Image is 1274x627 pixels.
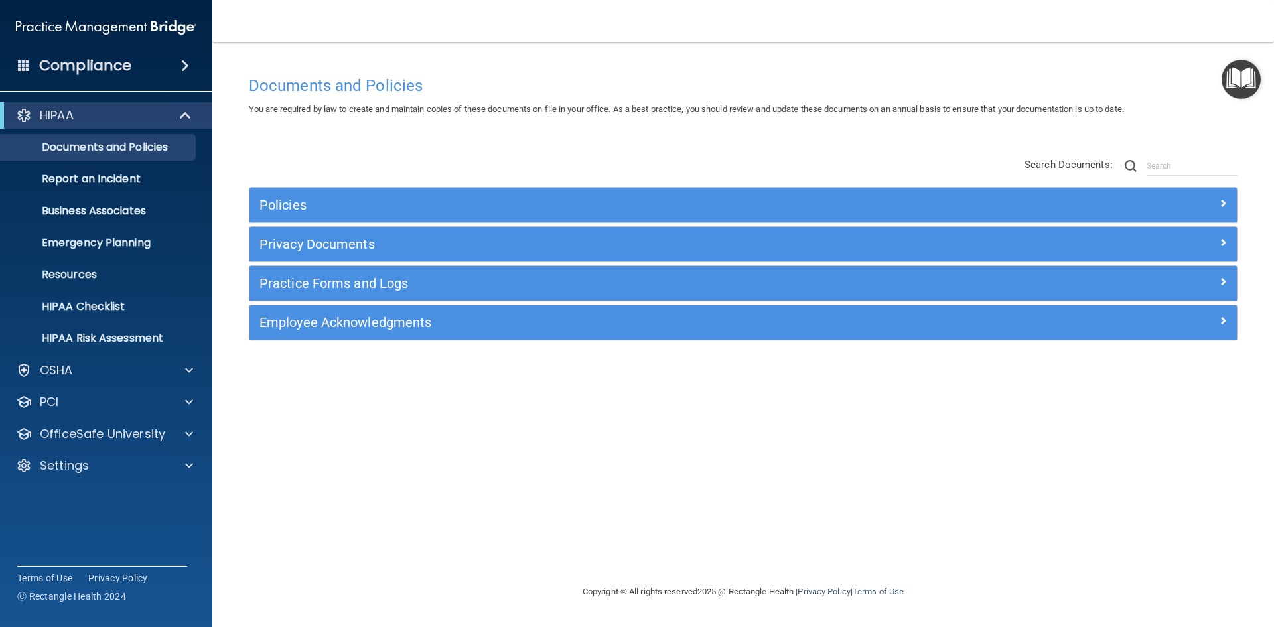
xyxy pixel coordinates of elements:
a: Terms of Use [17,571,72,585]
h5: Practice Forms and Logs [259,276,980,291]
p: Emergency Planning [9,236,190,249]
span: Search Documents: [1025,159,1113,171]
p: PCI [40,394,58,410]
p: OSHA [40,362,73,378]
a: Privacy Documents [259,234,1227,255]
a: PCI [16,394,193,410]
button: Open Resource Center [1222,60,1261,99]
a: OSHA [16,362,193,378]
img: PMB logo [16,14,196,40]
p: HIPAA Risk Assessment [9,332,190,345]
span: You are required by law to create and maintain copies of these documents on file in your office. ... [249,104,1124,114]
a: Employee Acknowledgments [259,312,1227,333]
p: HIPAA [40,107,74,123]
a: Settings [16,458,193,474]
p: Resources [9,268,190,281]
a: Privacy Policy [798,587,850,596]
a: Terms of Use [853,587,904,596]
h5: Policies [259,198,980,212]
h5: Privacy Documents [259,237,980,251]
h4: Documents and Policies [249,77,1238,94]
input: Search [1147,156,1238,176]
a: Policies [259,194,1227,216]
img: ic-search.3b580494.png [1125,160,1137,172]
h4: Compliance [39,56,131,75]
a: Practice Forms and Logs [259,273,1227,294]
span: Ⓒ Rectangle Health 2024 [17,590,126,603]
p: Documents and Policies [9,141,190,154]
h5: Employee Acknowledgments [259,315,980,330]
a: HIPAA [16,107,192,123]
div: Copyright © All rights reserved 2025 @ Rectangle Health | | [501,571,985,613]
a: Privacy Policy [88,571,148,585]
p: OfficeSafe University [40,426,165,442]
p: Business Associates [9,204,190,218]
p: Settings [40,458,89,474]
p: HIPAA Checklist [9,300,190,313]
a: OfficeSafe University [16,426,193,442]
p: Report an Incident [9,173,190,186]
